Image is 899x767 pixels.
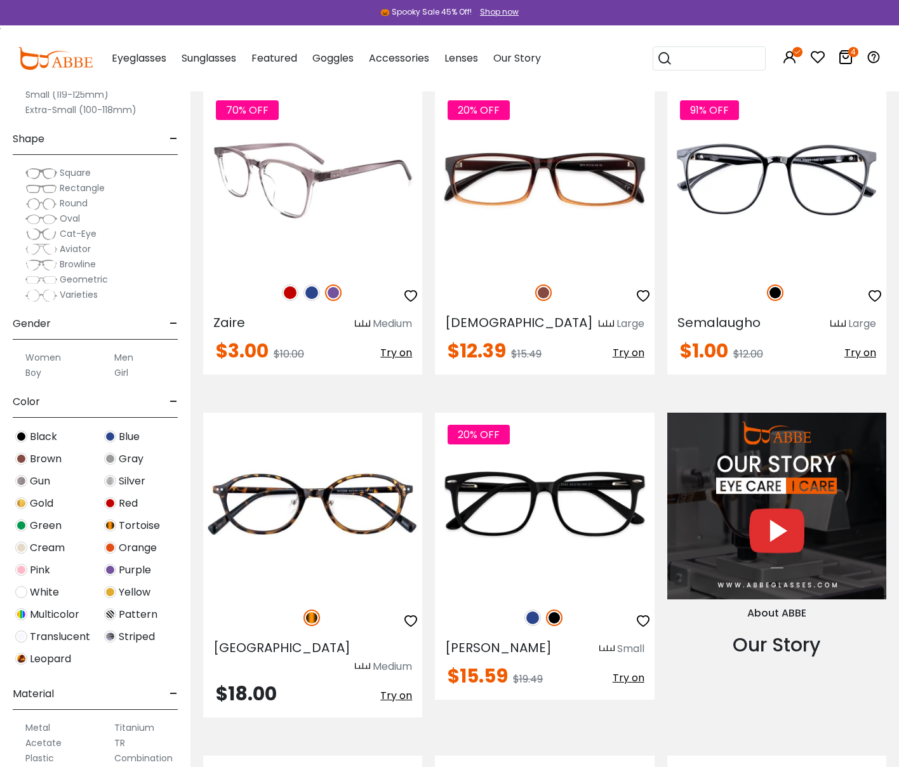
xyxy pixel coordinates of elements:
[13,309,51,339] span: Gender
[60,197,88,210] span: Round
[25,365,41,380] label: Boy
[104,497,116,509] img: Red
[119,607,157,622] span: Pattern
[373,659,412,674] div: Medium
[216,337,269,364] span: $3.00
[104,630,116,643] img: Striped
[369,51,429,65] span: Accessories
[15,497,27,509] img: Gold
[30,496,53,511] span: Gold
[380,688,412,703] span: Try on
[435,413,654,596] a: Black Christy - Acetate ,Universal Bridge Fit
[25,182,57,195] img: Rectangle.png
[15,475,27,487] img: Gun
[380,345,412,360] span: Try on
[282,284,298,301] img: Red
[15,453,27,465] img: Brown
[30,518,62,533] span: Green
[616,316,644,331] div: Large
[15,519,27,531] img: Green
[170,679,178,709] span: -
[104,608,116,620] img: Pattern
[767,284,783,301] img: Black
[213,314,245,331] span: Zaire
[119,451,143,467] span: Gray
[25,228,57,241] img: Cat-Eye.png
[119,540,157,556] span: Orange
[119,518,160,533] span: Tortoise
[15,542,27,554] img: Cream
[25,213,57,225] img: Oval.png
[848,316,876,331] div: Large
[830,319,846,329] img: size ruler
[112,51,166,65] span: Eyeglasses
[667,88,886,271] a: Black Semalaugho - Plastic ,Universal Bridge Fit
[25,87,109,102] label: Small (119-125mm)
[848,47,858,57] i: 4
[104,564,116,576] img: Purple
[448,425,510,444] span: 20% OFF
[493,51,541,65] span: Our Story
[535,284,552,301] img: Brown
[613,345,644,360] span: Try on
[15,586,27,598] img: White
[30,629,90,644] span: Translucent
[445,314,593,331] span: [DEMOGRAPHIC_DATA]
[104,542,116,554] img: Orange
[303,284,320,301] img: Blue
[170,309,178,339] span: -
[30,451,62,467] span: Brown
[114,720,154,735] label: Titanium
[373,316,412,331] div: Medium
[355,319,370,329] img: size ruler
[838,52,853,67] a: 4
[25,243,57,256] img: Aviator.png
[355,662,370,672] img: size ruler
[599,319,614,329] img: size ruler
[380,342,412,364] button: Try on
[30,607,79,622] span: Multicolor
[114,735,125,750] label: TR
[25,350,61,365] label: Women
[680,337,728,364] span: $1.00
[119,429,140,444] span: Blue
[474,6,519,17] a: Shop now
[30,563,50,578] span: Pink
[30,429,57,444] span: Black
[30,585,59,600] span: White
[613,667,644,690] button: Try on
[480,6,519,18] div: Shop now
[677,314,761,331] span: Semalaugho
[511,347,542,361] span: $15.49
[104,430,116,443] img: Blue
[524,610,541,626] img: Blue
[448,337,506,364] span: $12.39
[60,227,97,240] span: Cat-Eye
[25,274,57,286] img: Geometric.png
[733,347,763,361] span: $12.00
[13,679,54,709] span: Material
[18,47,93,70] img: abbeglasses.com
[30,474,50,489] span: Gun
[13,387,40,417] span: Color
[435,88,654,271] img: Brown Isaiah - TR ,Universal Bridge Fit
[25,735,62,750] label: Acetate
[25,167,57,180] img: Square.png
[203,413,422,596] img: Tortoise Manchester - TR ,Adjust Nose Pads
[104,519,116,531] img: Tortoise
[448,100,510,120] span: 20% OFF
[667,606,886,621] div: About ABBE
[844,345,876,360] span: Try on
[104,586,116,598] img: Yellow
[203,88,422,271] img: Purple Zaire - TR ,Universal Bridge Fit
[114,365,128,380] label: Girl
[30,651,71,667] span: Leopard
[25,750,54,766] label: Plastic
[104,453,116,465] img: Gray
[15,630,27,643] img: Translucent
[444,51,478,65] span: Lenses
[182,51,236,65] span: Sunglasses
[513,672,543,686] span: $19.49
